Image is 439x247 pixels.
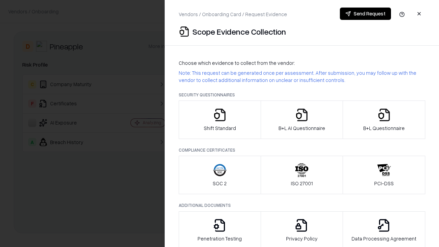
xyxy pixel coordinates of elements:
p: SOC 2 [213,180,227,187]
button: PCI-DSS [343,156,425,194]
button: Send Request [340,8,391,20]
p: Choose which evidence to collect from the vendor: [179,59,425,67]
p: Privacy Policy [286,235,318,242]
p: Note: This request can be generated once per assessment. After submission, you may follow up with... [179,69,425,84]
button: B+L Questionnaire [343,101,425,139]
p: Additional Documents [179,202,425,208]
p: Security Questionnaires [179,92,425,98]
p: Compliance Certificates [179,147,425,153]
p: Penetration Testing [198,235,242,242]
button: SOC 2 [179,156,261,194]
button: ISO 27001 [261,156,343,194]
p: Scope Evidence Collection [192,26,286,37]
p: PCI-DSS [374,180,394,187]
p: Vendors / Onboarding Card / Request Evidence [179,11,287,18]
button: B+L AI Questionnaire [261,101,343,139]
p: Data Processing Agreement [352,235,416,242]
p: B+L AI Questionnaire [278,125,325,132]
p: B+L Questionnaire [363,125,405,132]
button: Shift Standard [179,101,261,139]
p: ISO 27001 [291,180,313,187]
p: Shift Standard [204,125,236,132]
